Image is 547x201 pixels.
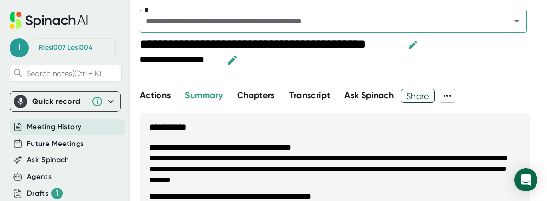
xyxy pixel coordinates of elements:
[10,38,29,57] span: l
[344,89,394,102] button: Ask Spinach
[27,155,69,166] button: Ask Spinach
[26,69,119,78] span: Search notes (Ctrl + K)
[401,88,434,104] span: Share
[27,138,84,149] button: Future Meetings
[237,89,275,102] button: Chapters
[237,90,275,100] span: Chapters
[140,90,171,100] span: Actions
[289,89,330,102] button: Transcript
[185,89,222,102] button: Summary
[51,188,63,199] div: 1
[185,90,222,100] span: Summary
[32,97,87,106] div: Quick record
[140,89,171,102] button: Actions
[289,90,330,100] span: Transcript
[39,44,92,52] div: Rlesl007 Lesl004
[514,168,537,191] div: Open Intercom Messenger
[510,14,524,28] button: Open
[344,90,394,100] span: Ask Spinach
[27,122,81,133] button: Meeting History
[27,171,52,182] button: Agents
[27,188,63,199] div: Drafts
[14,92,116,111] div: Quick record
[401,89,435,103] button: Share
[27,188,63,199] button: Drafts 1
